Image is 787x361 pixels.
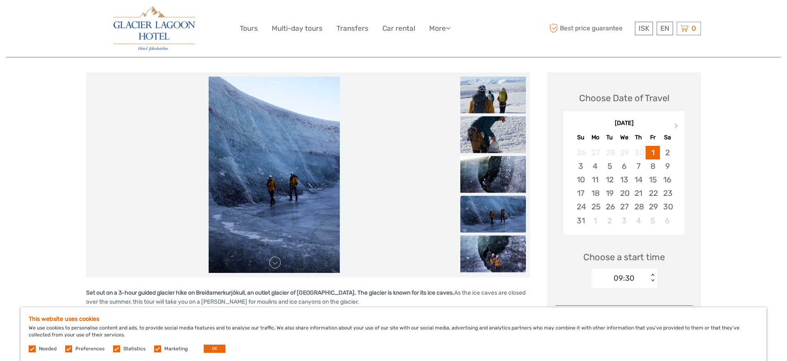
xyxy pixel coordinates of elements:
[123,345,146,352] label: Statistics
[631,159,646,173] div: Choose Thursday, May 7th, 2026
[240,23,258,34] a: Tours
[660,214,674,227] div: Choose Saturday, June 6th, 2026
[631,214,646,227] div: Choose Thursday, June 4th, 2026
[204,345,225,353] button: OK
[460,76,526,113] img: 8d75ea6c60db479e99e0964d98d09498_slider_thumbnail.jpeg
[573,173,588,186] div: Choose Sunday, May 10th, 2026
[660,146,674,159] div: Choose Saturday, May 2nd, 2026
[646,173,660,186] div: Choose Friday, May 15th, 2026
[547,22,633,35] span: Best price guarantee
[573,146,588,159] div: Not available Sunday, April 26th, 2026
[460,156,526,193] img: 19403ef46e124cc49c6b5be0984e711b_slider_thumbnail.jpeg
[603,214,617,227] div: Choose Tuesday, June 2nd, 2026
[646,186,660,200] div: Choose Friday, May 22nd, 2026
[603,200,617,213] div: Choose Tuesday, May 26th, 2026
[579,92,669,104] div: Choose Date of Travel
[631,173,646,186] div: Choose Thursday, May 14th, 2026
[617,146,631,159] div: Not available Wednesday, April 29th, 2026
[646,132,660,143] div: Fr
[164,345,188,352] label: Marketing
[614,273,635,284] div: 09:30
[573,159,588,173] div: Choose Sunday, May 3rd, 2026
[617,132,631,143] div: We
[603,146,617,159] div: Not available Tuesday, April 28th, 2026
[603,186,617,200] div: Choose Tuesday, May 19th, 2026
[20,307,767,361] div: We use cookies to personalise content and ads, to provide social media features and to analyse ou...
[39,345,57,352] label: Needed
[573,186,588,200] div: Choose Sunday, May 17th, 2026
[631,132,646,143] div: Th
[272,23,323,34] a: Multi-day tours
[583,251,665,263] span: Choose a start time
[660,159,674,173] div: Choose Saturday, May 9th, 2026
[588,173,603,186] div: Choose Monday, May 11th, 2026
[660,132,674,143] div: Sa
[588,159,603,173] div: Choose Monday, May 4th, 2026
[564,119,685,128] div: [DATE]
[660,200,674,213] div: Choose Saturday, May 30th, 2026
[657,22,673,35] div: EN
[86,289,454,296] strong: Set out on a 3-hour guided glacier hike on Breiðamerkurjökull, an outlet glacier of [GEOGRAPHIC_D...
[573,200,588,213] div: Choose Sunday, May 24th, 2026
[75,345,105,352] label: Preferences
[660,173,674,186] div: Choose Saturday, May 16th, 2026
[603,173,617,186] div: Choose Tuesday, May 12th, 2026
[460,235,526,272] img: f6d17dea92cc46f0a78a5adc408bd607_slider_thumbnail.jpeg
[573,132,588,143] div: Su
[660,186,674,200] div: Choose Saturday, May 23rd, 2026
[588,214,603,227] div: Choose Monday, June 1st, 2026
[631,146,646,159] div: Not available Thursday, April 30th, 2026
[603,132,617,143] div: Tu
[603,159,617,173] div: Choose Tuesday, May 5th, 2026
[460,116,526,153] img: 5371a3ad58a142959e2f5843cf9625d6_slider_thumbnail.jpeg
[209,77,340,273] img: 787d2d37544a46299c54a1db54d847cb_main_slider.jpeg
[649,274,656,282] div: < >
[646,146,660,159] div: Choose Friday, May 1st, 2026
[382,23,415,34] a: Car rental
[690,24,697,32] span: 0
[86,288,530,307] p: As the ice caves are closed over the summer, this tour will take you on a [PERSON_NAME] for mouli...
[29,316,758,322] h5: This website uses cookies
[460,195,526,232] img: 787d2d37544a46299c54a1db54d847cb_slider_thumbnail.jpeg
[631,200,646,213] div: Choose Thursday, May 28th, 2026
[337,23,368,34] a: Transfers
[588,200,603,213] div: Choose Monday, May 25th, 2026
[573,214,588,227] div: Choose Sunday, May 31st, 2026
[639,24,649,32] span: ISK
[671,121,684,134] button: Next Month
[588,132,603,143] div: Mo
[114,6,195,51] img: 2790-86ba44ba-e5e5-4a53-8ab7-28051417b7bc_logo_big.jpg
[588,146,603,159] div: Not available Monday, April 27th, 2026
[429,23,450,34] a: More
[646,159,660,173] div: Choose Friday, May 8th, 2026
[617,159,631,173] div: Choose Wednesday, May 6th, 2026
[617,173,631,186] div: Choose Wednesday, May 13th, 2026
[617,186,631,200] div: Choose Wednesday, May 20th, 2026
[631,186,646,200] div: Choose Thursday, May 21st, 2026
[646,200,660,213] div: Choose Friday, May 29th, 2026
[617,200,631,213] div: Choose Wednesday, May 27th, 2026
[646,214,660,227] div: Choose Friday, June 5th, 2026
[617,214,631,227] div: Choose Wednesday, June 3rd, 2026
[566,146,682,227] div: month 2026-05
[588,186,603,200] div: Choose Monday, May 18th, 2026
